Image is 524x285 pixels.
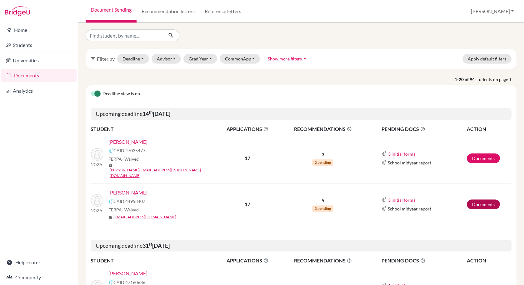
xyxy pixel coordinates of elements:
span: Show more filters [268,56,302,61]
button: Deadline [117,54,149,64]
input: Find student by name... [86,29,163,41]
a: Documents [467,199,500,209]
a: [PERSON_NAME] [108,270,147,277]
b: 31 [DATE] [142,242,170,249]
a: Documents [1,69,77,82]
img: Common App logo [382,151,387,156]
th: ACTION [467,125,512,133]
span: School midyear report [388,205,431,212]
h5: Upcoming deadline [91,108,512,120]
b: 17 [245,201,250,207]
span: - Waived [122,156,139,162]
i: arrow_drop_up [302,55,308,62]
a: Students [1,39,77,51]
a: Help center [1,256,77,269]
a: [PERSON_NAME] [108,189,147,196]
span: students on page 1 [476,76,517,83]
span: 2 pending [312,159,333,166]
span: School midyear report [388,159,431,166]
button: Apply default filters [462,54,512,64]
p: 2026 [91,161,103,168]
button: 3 initial forms [388,150,416,158]
img: Common App logo [382,160,387,165]
a: Documents [467,153,500,163]
button: Grad Year [183,54,217,64]
strong: 1-20 of 94 [455,76,476,83]
h5: Upcoming deadline [91,240,512,252]
img: Common App logo [382,197,387,202]
span: RECOMMENDATIONS [279,257,366,264]
span: CAID 47035477 [113,147,145,154]
span: mail [108,164,112,168]
img: Varde, Athena [91,194,103,207]
th: STUDENT [91,256,216,265]
a: Universities [1,54,77,67]
span: PENDING DOCS [382,257,466,264]
button: Show more filtersarrow_drop_up [262,54,313,64]
img: Atzbach, Amelia [91,148,103,161]
button: CommonApp [220,54,260,64]
button: Advisor [152,54,181,64]
i: filter_list [91,56,96,61]
img: Common App logo [108,148,113,153]
span: CAID 44958407 [113,198,145,205]
b: 17 [245,155,250,161]
span: APPLICATIONS [216,257,279,264]
th: STUDENT [91,125,216,133]
span: FERPA [108,206,139,213]
a: Community [1,271,77,284]
b: 14 [DATE] [142,110,170,117]
a: Analytics [1,85,77,97]
sup: th [149,110,153,115]
a: [PERSON_NAME][EMAIL_ADDRESS][PERSON_NAME][DOMAIN_NAME] [110,167,220,179]
img: Common App logo [382,206,387,211]
img: Common App logo [108,199,113,204]
span: mail [108,215,112,219]
p: 2026 [91,207,103,214]
span: FERPA [108,156,139,162]
button: 3 initial forms [388,196,416,204]
span: 3 pending [312,205,333,212]
sup: st [149,241,152,246]
img: Common App logo [108,280,113,285]
span: - Waived [122,207,139,212]
span: PENDING DOCS [382,125,466,133]
span: RECOMMENDATIONS [279,125,366,133]
th: ACTION [467,256,512,265]
span: APPLICATIONS [216,125,279,133]
img: Bridge-U [5,6,30,16]
span: Filter by [97,56,115,62]
p: 5 [279,197,366,204]
a: Home [1,24,77,36]
a: [EMAIL_ADDRESS][DOMAIN_NAME] [113,214,176,220]
span: Deadline view is on [102,90,140,98]
p: 3 [279,151,366,158]
a: [PERSON_NAME] [108,138,147,146]
button: [PERSON_NAME] [468,5,517,17]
